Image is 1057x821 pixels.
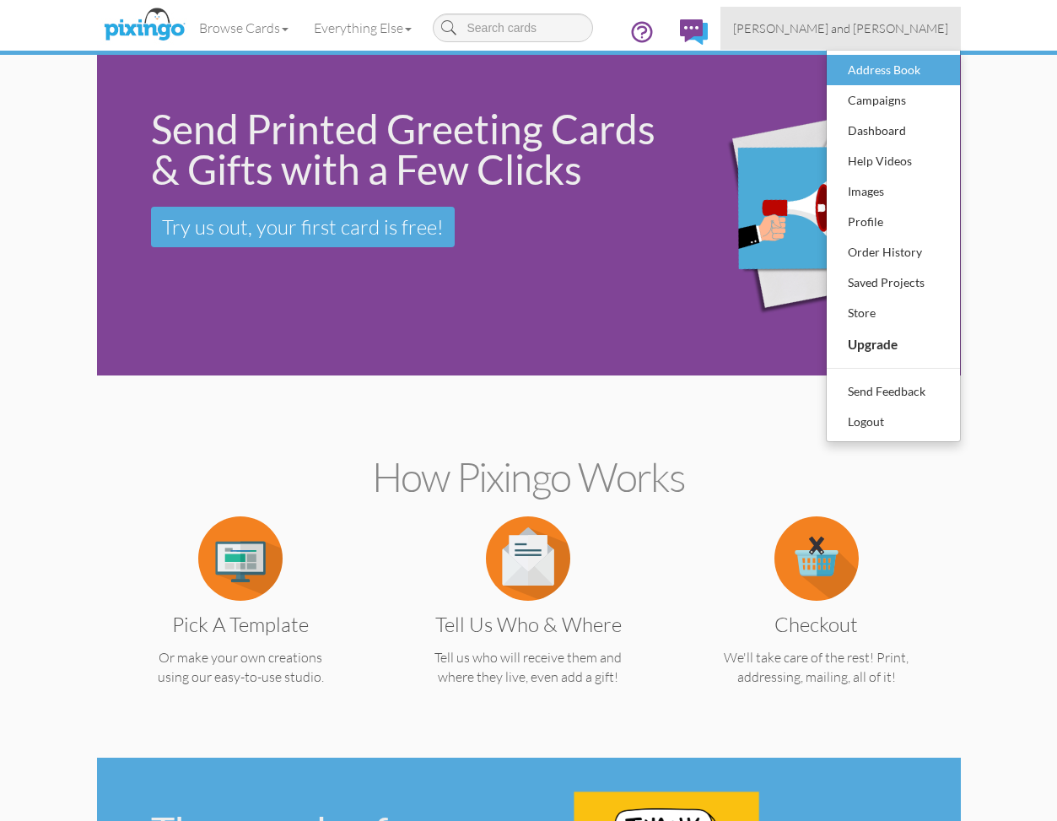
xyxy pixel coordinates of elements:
[162,214,444,240] span: Try us out, your first card is free!
[698,648,935,687] p: We'll take care of the rest! Print, addressing, mailing, all of it!
[423,613,634,635] h3: Tell us Who & Where
[827,407,960,437] a: Logout
[711,613,922,635] h3: Checkout
[844,379,943,404] div: Send Feedback
[827,298,960,328] a: Store
[122,548,359,687] a: Pick a Template Or make your own creations using our easy-to-use studio.
[827,146,960,176] a: Help Videos
[186,7,301,49] a: Browse Cards
[844,209,943,235] div: Profile
[135,613,346,635] h3: Pick a Template
[733,21,948,35] span: [PERSON_NAME] and [PERSON_NAME]
[720,7,961,50] a: [PERSON_NAME] and [PERSON_NAME]
[827,376,960,407] a: Send Feedback
[301,7,424,49] a: Everything Else
[844,300,943,326] div: Store
[680,19,708,45] img: comments.svg
[827,237,960,267] a: Order History
[844,149,943,174] div: Help Videos
[122,648,359,687] p: Or make your own creations using our easy-to-use studio.
[151,109,660,190] div: Send Printed Greeting Cards & Gifts with a Few Clicks
[683,93,955,338] img: eb544e90-0942-4412-bfe0-c610d3f4da7c.png
[100,4,189,46] img: pixingo logo
[151,207,455,247] a: Try us out, your first card is free!
[827,207,960,237] a: Profile
[827,55,960,85] a: Address Book
[827,85,960,116] a: Campaigns
[827,176,960,207] a: Images
[844,57,943,83] div: Address Book
[827,267,960,298] a: Saved Projects
[844,179,943,204] div: Images
[486,516,570,601] img: item.alt
[410,648,646,687] p: Tell us who will receive them and where they live, even add a gift!
[198,516,283,601] img: item.alt
[844,240,943,265] div: Order History
[844,331,943,358] div: Upgrade
[698,548,935,687] a: Checkout We'll take care of the rest! Print, addressing, mailing, all of it!
[774,516,859,601] img: item.alt
[844,118,943,143] div: Dashboard
[827,328,960,360] a: Upgrade
[127,455,931,500] h2: How Pixingo works
[433,14,593,42] input: Search cards
[410,548,646,687] a: Tell us Who & Where Tell us who will receive them and where they live, even add a gift!
[844,270,943,295] div: Saved Projects
[827,116,960,146] a: Dashboard
[844,88,943,113] div: Campaigns
[844,409,943,435] div: Logout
